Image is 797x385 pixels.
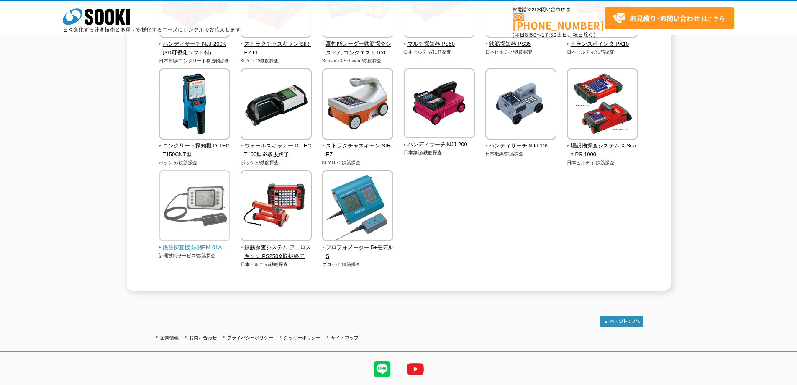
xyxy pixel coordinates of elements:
[404,40,475,49] span: マルチ探知器 PS50
[567,134,638,159] a: 埋設物探査システム X-Scan PS-1000
[485,40,557,49] span: 鉄筋探知器 PS35
[322,142,394,159] span: ストラクチャスキャン SIR-EZ
[159,243,231,252] span: 鉄筋探査機 鉄測EM-01A
[159,159,231,166] p: ボッシュ/鉄筋探査
[241,170,312,243] img: 鉄筋探査システム フェロスキャン PS250※取扱終了
[404,68,475,140] img: ハンディサーチ NJJ-200
[159,134,231,159] a: コンクリート探知機 D-TECT150CNT型
[630,13,700,23] strong: お見積り･お問い合わせ
[227,335,273,340] a: プライバシーポリシー
[513,7,605,12] span: お電話でのお問い合わせは
[600,316,643,327] img: トップページへ
[513,31,595,39] span: (平日 ～ 土日、祝日除く)
[404,32,475,49] a: マルチ探知器 PS50
[63,27,246,32] p: 日々進化する計測技術と多種・多様化するニーズにレンタルでお応えします。
[485,150,557,158] p: 日本無線/鉄筋探査
[404,133,475,150] a: ハンディサーチ NJJ-200
[322,134,394,159] a: ストラクチャスキャン SIR-EZ
[322,159,394,166] p: KEYTEC/鉄筋探査
[322,32,394,57] a: 高性能レーダー鉄筋探査システム コンクエスト100
[613,12,725,25] span: はこちら
[567,68,638,142] img: 埋設物探査システム X-Scan PS-1000
[404,149,475,156] p: 日本無線/鉄筋探査
[513,13,605,30] a: [PHONE_NUMBER]
[241,235,312,261] a: 鉄筋探査システム フェロスキャン PS250※取扱終了
[322,40,394,57] span: 高性能レーダー鉄筋探査システム コンクエスト100
[322,57,394,65] p: Sensors＆Software/鉄筋探査
[159,40,231,57] span: ハンディサーチ NJJ-200K(3D可視化ソフト付)
[241,261,312,268] p: 日本ヒルティ/鉄筋探査
[485,68,556,142] img: ハンディサーチ NJJ-105
[159,32,231,57] a: ハンディサーチ NJJ-200K(3D可視化ソフト付)
[485,32,557,49] a: 鉄筋探知器 PS35
[241,68,312,142] img: ウォールスキャナー D-TECT100型※取扱終了
[605,7,734,29] a: お見積り･お問い合わせはこちら
[322,170,393,243] img: プロフォメーター 5+モデルS
[159,68,230,142] img: コンクリート探知機 D-TECT150CNT型
[567,49,638,56] p: 日本ヒルティ/鉄筋探査
[159,252,231,259] p: 計測技術サービス/鉄筋探査
[189,335,217,340] a: お問い合わせ
[567,40,638,49] span: トランスポインタ PX10
[159,235,231,252] a: 鉄筋探査機 鉄測EM-01A
[331,335,359,340] a: サイトマップ
[241,243,312,261] span: 鉄筋探査システム フェロスキャン PS250※取扱終了
[241,57,312,65] p: KEYTEC/鉄筋探査
[542,31,557,39] span: 17:30
[159,142,231,159] span: コンクリート探知機 D-TECT150CNT型
[241,142,312,159] span: ウォールスキャナー D-TECT100型※取扱終了
[567,159,638,166] p: 日本ヒルティ/鉄筋探査
[322,261,394,268] p: プロセク/鉄筋探査
[485,134,557,150] a: ハンディサーチ NJJ-105
[485,49,557,56] p: 日本ヒルティ/鉄筋探査
[160,335,179,340] a: 企業情報
[159,170,230,243] img: 鉄筋探査機 鉄測EM-01A
[322,68,393,142] img: ストラクチャスキャン SIR-EZ
[404,140,475,149] span: ハンディサーチ NJJ-200
[404,49,475,56] p: 日本ヒルティ/鉄筋探査
[567,32,638,49] a: トランスポインタ PX10
[485,142,557,150] span: ハンディサーチ NJJ-105
[159,57,231,65] p: 日本無線/コンクリート構造物診断
[241,134,312,159] a: ウォールスキャナー D-TECT100型※取扱終了
[322,243,394,261] span: プロフォメーター 5+モデルS
[322,235,394,261] a: プロフォメーター 5+モデルS
[567,142,638,159] span: 埋設物探査システム X-Scan PS-1000
[241,159,312,166] p: ボッシュ/鉄筋探査
[284,335,320,340] a: クッキーポリシー
[241,32,312,57] a: ストラクチャスキャン SIR-EZ LT
[525,31,537,39] span: 8:50
[241,40,312,57] span: ストラクチャスキャン SIR-EZ LT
